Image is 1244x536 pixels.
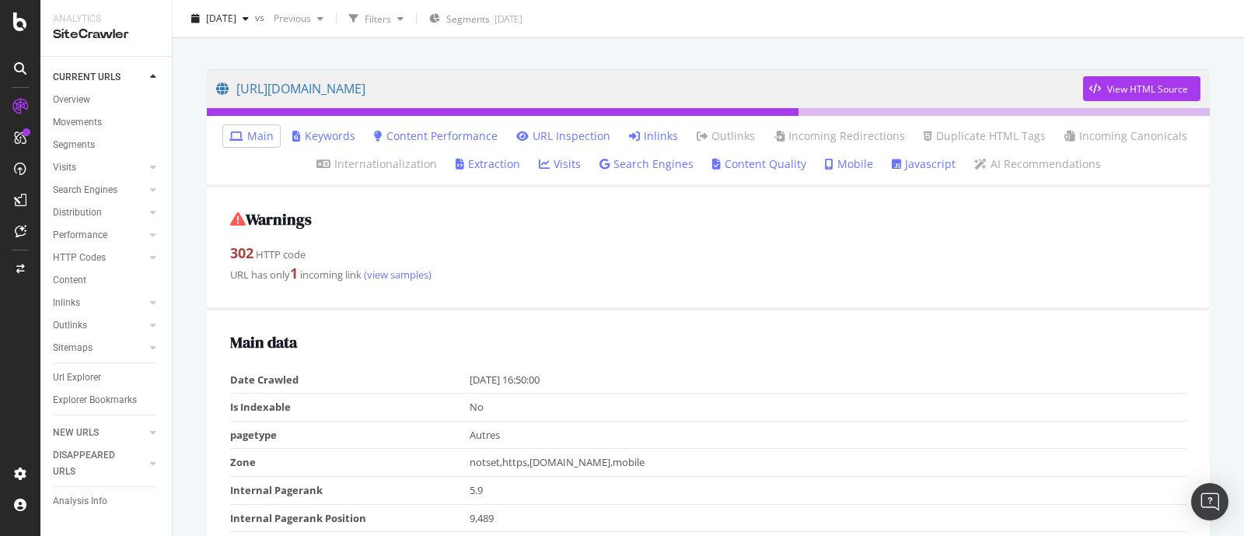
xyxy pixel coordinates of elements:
div: Movements [53,114,102,131]
a: Sitemaps [53,340,145,356]
a: AI Recommendations [974,156,1101,172]
div: Analytics [53,12,159,26]
span: Segments [446,12,490,26]
button: [DATE] [185,6,255,31]
a: Distribution [53,205,145,221]
td: Date Crawled [230,366,470,394]
a: Inlinks [53,295,145,311]
a: DISAPPEARED URLS [53,447,145,480]
a: Incoming Canonicals [1064,128,1187,144]
a: Overview [53,92,161,108]
td: No [470,394,1187,422]
div: HTTP code [230,243,1186,264]
td: pagetype [230,421,470,449]
td: Is Indexable [230,394,470,422]
div: Inlinks [53,295,80,311]
a: Duplicate HTML Tags [924,128,1046,144]
a: URL Inspection [516,128,610,144]
a: CURRENT URLS [53,69,145,86]
a: [URL][DOMAIN_NAME] [216,69,1083,108]
div: CURRENT URLS [53,69,121,86]
span: 2025 Oct. 5th [206,12,236,25]
td: [DATE] 16:50:00 [470,366,1187,394]
td: 5.9 [470,476,1187,504]
a: Internationalization [316,156,437,172]
a: Content Quality [712,156,806,172]
a: Movements [53,114,161,131]
div: URL has only incoming link [230,264,1186,284]
a: Mobile [825,156,873,172]
a: Outlinks [697,128,755,144]
div: Url Explorer [53,370,101,386]
div: SiteCrawler [53,26,159,44]
a: Main [229,128,274,144]
div: Content [53,272,86,289]
a: Analysis Info [53,493,161,510]
a: Outlinks [53,317,145,334]
a: Javascript [892,156,956,172]
span: vs [255,10,267,23]
td: Zone [230,449,470,477]
strong: 1 [290,264,298,282]
a: Url Explorer [53,370,161,386]
div: View HTML Source [1107,82,1188,96]
a: HTTP Codes [53,250,145,266]
a: Visits [539,156,581,172]
a: Search Engines [53,182,145,198]
a: Segments [53,137,161,153]
div: Performance [53,227,107,243]
div: Explorer Bookmarks [53,392,137,408]
a: Content [53,272,161,289]
div: Overview [53,92,90,108]
div: Open Intercom Messenger [1191,483,1228,520]
a: Performance [53,227,145,243]
a: Extraction [456,156,520,172]
div: Distribution [53,205,102,221]
div: Analysis Info [53,493,107,510]
a: Keywords [292,128,355,144]
div: Outlinks [53,317,87,334]
td: Autres [470,421,1187,449]
td: Internal Pagerank [230,476,470,504]
div: NEW URLS [53,425,99,441]
td: 9,489 [470,504,1187,532]
a: Explorer Bookmarks [53,392,161,408]
div: [DATE] [494,12,522,26]
button: Previous [267,6,330,31]
span: Previous [267,12,311,25]
div: DISAPPEARED URLS [53,447,131,480]
div: Visits [53,159,76,176]
h2: Main data [230,334,1186,351]
a: Incoming Redirections [774,128,905,144]
a: Inlinks [629,128,678,144]
a: Search Engines [599,156,694,172]
a: Visits [53,159,145,176]
a: (view samples) [362,268,432,282]
div: Sitemaps [53,340,93,356]
div: HTTP Codes [53,250,106,266]
td: Internal Pagerank Position [230,504,470,532]
div: Search Engines [53,182,117,198]
div: Filters [365,12,391,25]
h2: Warnings [230,211,1186,228]
a: NEW URLS [53,425,145,441]
strong: 302 [230,243,253,262]
div: Segments [53,137,95,153]
td: notset,https,[DOMAIN_NAME],mobile [470,449,1187,477]
button: Filters [343,6,410,31]
button: View HTML Source [1083,76,1200,101]
a: Content Performance [374,128,498,144]
button: Segments[DATE] [423,6,529,31]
